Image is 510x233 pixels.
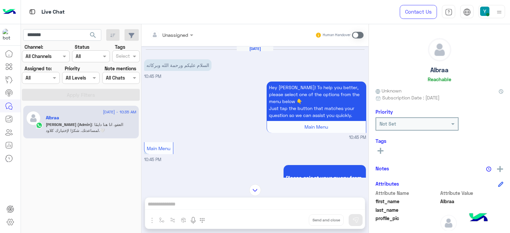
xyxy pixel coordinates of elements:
span: [DATE] - 10:35 AM [103,109,136,115]
img: WhatsApp [36,122,42,129]
label: Priority [65,65,80,72]
label: Note mentions [105,65,136,72]
h6: [DATE] [237,46,273,51]
img: scroll [249,184,261,196]
img: tab [445,8,453,16]
label: Assigned to: [25,65,52,72]
span: first_name [376,198,439,205]
h6: Tags [376,138,503,144]
span: Main Menu [147,146,170,151]
span: Unknown [376,87,401,94]
img: defaultAdmin.png [440,215,457,231]
img: defaultAdmin.png [428,38,451,61]
a: tab [442,5,455,19]
p: 15/9/2025, 10:45 PM [144,59,212,71]
div: Select [115,52,130,61]
span: last_name [376,206,439,213]
span: 10:45 PM [144,74,161,79]
img: hulul-logo.png [467,206,490,230]
h5: Albraa [46,115,59,121]
span: Please select your query from the below 👇🔎 [286,174,364,187]
span: search [89,31,97,39]
span: 10:45 PM [349,135,366,141]
button: Apply Filters [22,89,140,101]
span: [PERSON_NAME] (Admin) [46,122,92,127]
span: 10:45 PM [144,157,161,162]
img: 317874714732967 [3,29,15,41]
h5: Albraa [430,66,449,74]
span: Main Menu [304,124,328,130]
img: tab [28,8,37,16]
h6: Reachable [428,76,451,82]
button: search [85,29,101,43]
h6: Notes [376,165,389,171]
img: userImage [480,7,489,16]
span: Attribute Name [376,190,439,197]
label: Channel: [25,43,43,50]
img: defaultAdmin.png [26,111,41,126]
p: Live Chat [42,8,65,17]
h6: Attributes [376,181,399,187]
span: Albraa [440,198,504,205]
span: profile_pic [376,215,439,230]
label: Status [75,43,89,50]
button: Send and close [309,214,344,226]
a: Contact Us [400,5,437,19]
h6: Priority [376,109,393,115]
span: Attribute Value [440,190,504,197]
img: profile [495,8,503,16]
small: Human Handover [323,32,351,38]
img: notes [486,166,491,172]
label: Tags [115,43,125,50]
p: 15/9/2025, 10:45 PM [267,82,366,121]
img: Logo [3,5,16,19]
img: add [497,166,503,172]
span: Subscription Date : [DATE] [382,94,440,101]
img: tab [463,8,471,16]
